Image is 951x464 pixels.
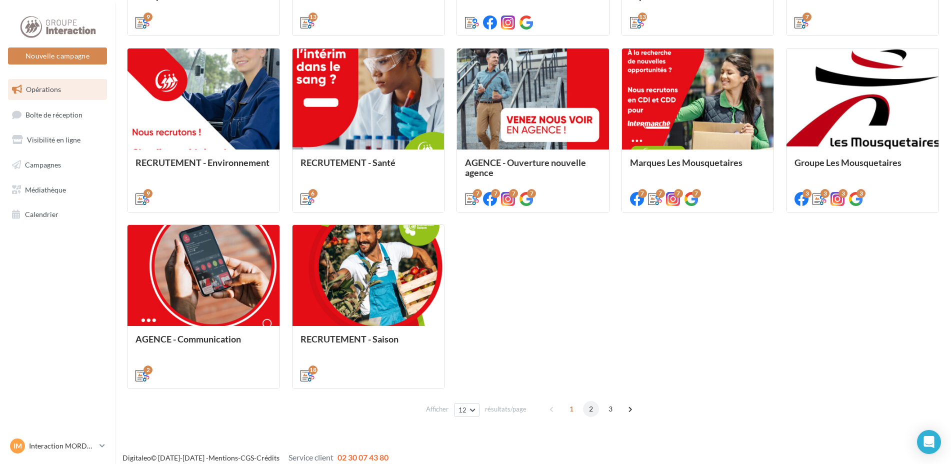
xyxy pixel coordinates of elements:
span: 1 [563,401,579,417]
span: résultats/page [485,404,526,414]
div: 7 [527,189,536,198]
span: AGENCE - Ouverture nouvelle agence [465,157,586,178]
div: 2 [143,365,152,374]
span: Médiathèque [25,185,66,193]
span: 02 30 07 43 80 [337,452,388,462]
span: Boîte de réception [25,110,82,118]
a: Mentions [208,453,238,462]
a: Opérations [6,79,109,100]
div: 7 [473,189,482,198]
span: Afficher [426,404,448,414]
span: 3 [602,401,618,417]
div: 7 [491,189,500,198]
div: 18 [308,365,317,374]
span: Opérations [26,85,61,93]
a: Crédits [256,453,279,462]
div: 7 [802,12,811,21]
span: AGENCE - Communication [135,333,241,344]
a: Calendrier [6,204,109,225]
div: 7 [656,189,665,198]
div: 3 [820,189,829,198]
div: 7 [509,189,518,198]
span: Groupe Les Mousquetaires [794,157,901,168]
span: RECRUTEMENT - Santé [300,157,395,168]
a: Boîte de réception [6,104,109,125]
div: 7 [692,189,701,198]
a: Médiathèque [6,179,109,200]
div: Open Intercom Messenger [917,430,941,454]
span: 2 [583,401,599,417]
div: 9 [143,189,152,198]
a: CGS [240,453,254,462]
div: 7 [674,189,683,198]
span: Marques Les Mousquetaires [630,157,742,168]
span: © [DATE]-[DATE] - - - [122,453,388,462]
button: Nouvelle campagne [8,47,107,64]
span: Visibilité en ligne [27,135,80,144]
div: 3 [838,189,847,198]
a: Digitaleo [122,453,151,462]
a: IM Interaction MORDELLES [8,436,107,455]
div: 6 [308,189,317,198]
div: 3 [802,189,811,198]
span: RECRUTEMENT - Saison [300,333,398,344]
div: 13 [638,12,647,21]
span: IM [13,441,22,451]
span: Service client [288,452,333,462]
div: 3 [856,189,865,198]
span: Campagnes [25,160,61,169]
a: Campagnes [6,154,109,175]
span: RECRUTEMENT - Environnement [135,157,269,168]
span: Calendrier [25,210,58,218]
span: 12 [458,406,467,414]
div: 13 [308,12,317,21]
p: Interaction MORDELLES [29,441,95,451]
a: Visibilité en ligne [6,129,109,150]
div: 9 [143,12,152,21]
button: 12 [454,403,479,417]
div: 7 [638,189,647,198]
